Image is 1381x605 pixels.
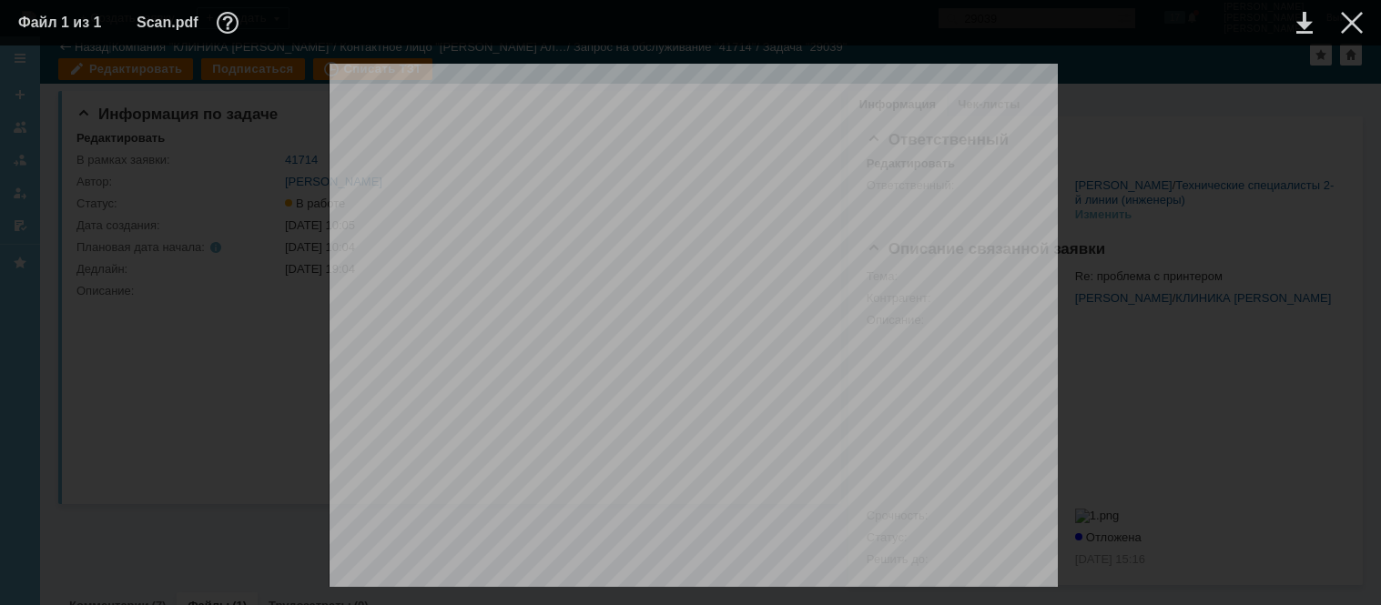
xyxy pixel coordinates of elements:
div: Скачать файл [1296,12,1313,34]
div: Файл 1 из 1 [18,15,109,30]
div: Закрыть окно (Esc) [1341,12,1363,34]
div: Scan.pdf [137,12,244,34]
div: Дополнительная информация о файле (F11) [217,12,244,34]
